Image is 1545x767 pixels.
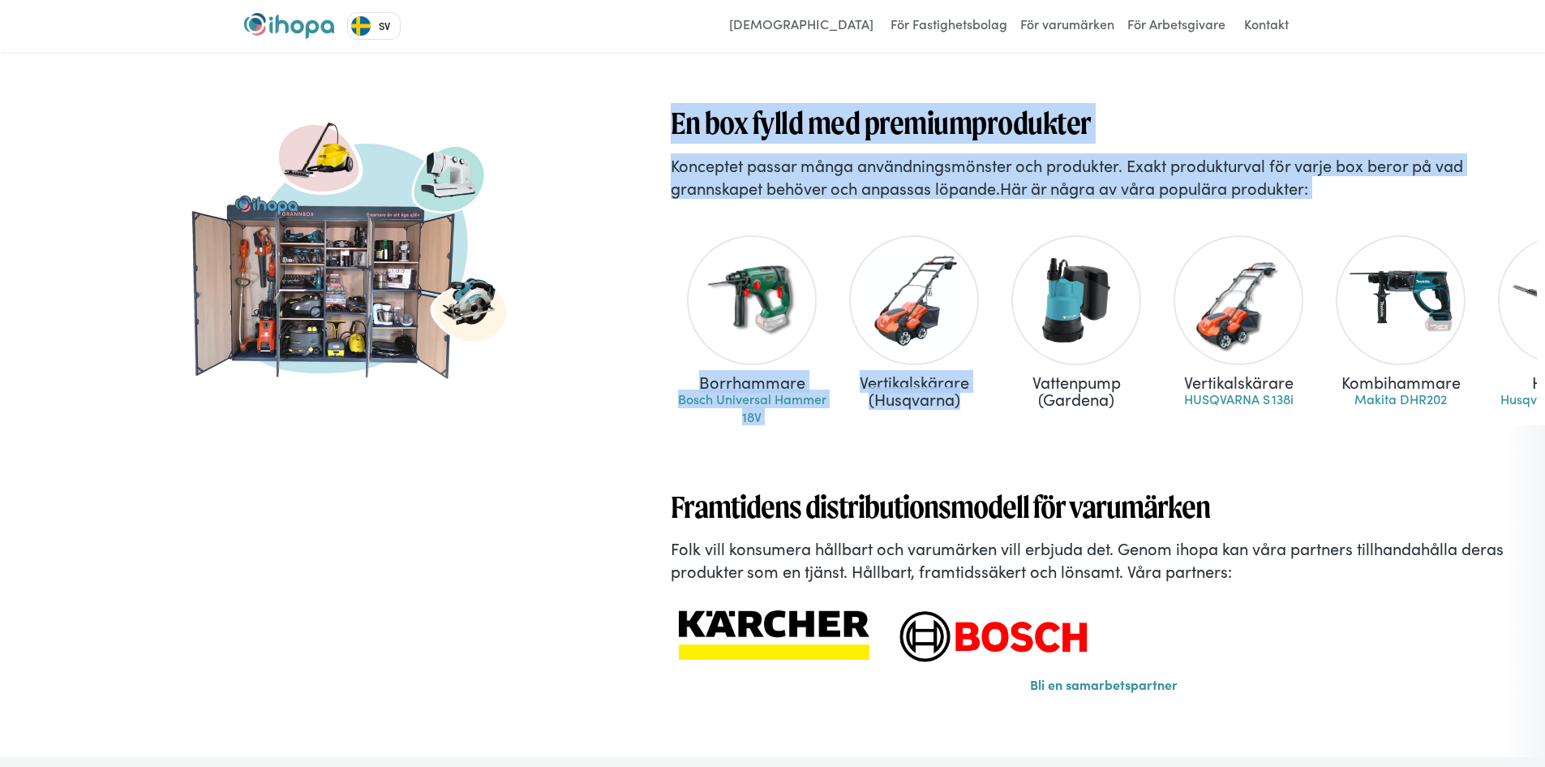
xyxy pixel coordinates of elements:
[1354,390,1447,407] a: Makita DHR202
[347,12,401,40] div: Language
[995,373,1157,408] div: Vattenpump (Gardena)
[833,373,995,408] div: Vertikalskärare (Husqvarna)
[347,12,401,40] aside: Language selected: Svenska
[1184,390,1294,407] a: HUSQVARNA S 138i
[348,13,400,39] a: SV
[1157,373,1320,391] div: Vertikalskärare
[678,390,826,425] a: Bosch Universal Hammer 18V
[244,13,334,39] a: home
[671,489,1210,525] strong: Framtidens distributionsmodell för varumärken
[671,373,833,391] div: Borrhammare
[244,13,334,39] img: ihopa logo
[886,13,1011,39] a: För Fastighetsbolag
[1320,373,1482,391] div: Kombihammare
[721,13,882,39] a: [DEMOGRAPHIC_DATA]
[671,153,1537,199] p: Konceptet passar många användningsmönster och produkter. Exakt produkturval för varje box beror p...
[671,103,1537,144] h3: En box fylld med premiumprodukter
[671,536,1537,582] p: Folk vill konsumera hållbart och varumärken vill erbjuda det. Genom ihopa kan våra partners tillh...
[1030,675,1178,693] a: Bli en samarbetspartner
[1234,13,1298,39] a: Kontakt
[1016,13,1118,39] a: För varumärken
[1123,13,1230,39] a: För Arbetsgivare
